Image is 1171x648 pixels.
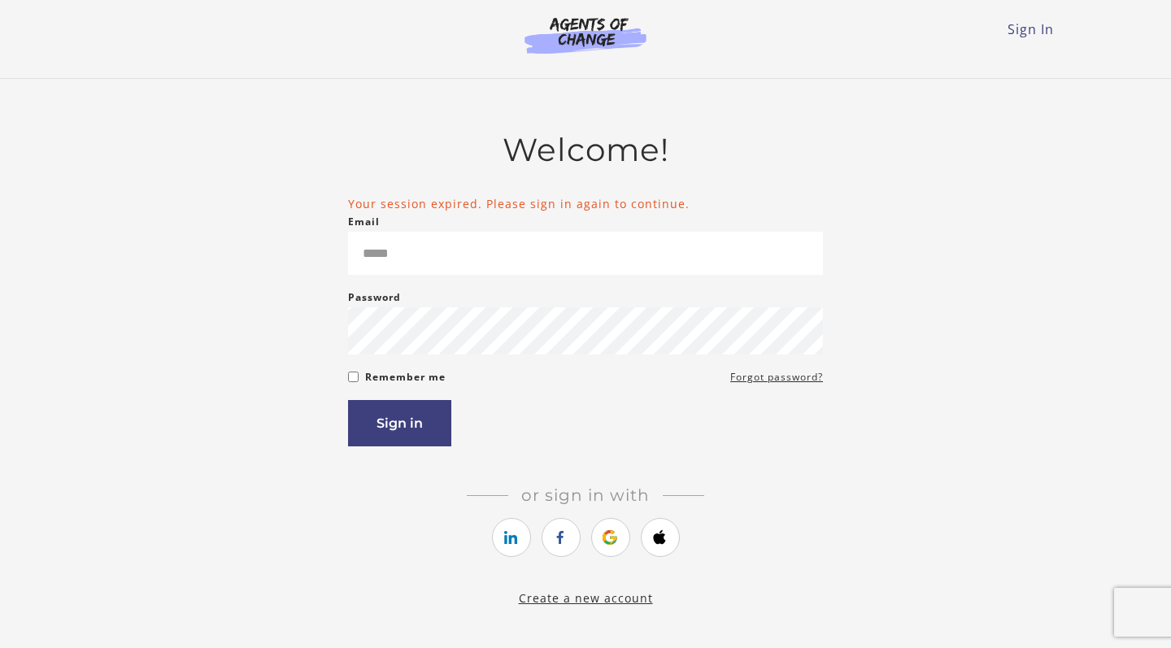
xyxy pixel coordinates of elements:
[591,518,630,557] a: https://courses.thinkific.com/users/auth/google?ss%5Breferral%5D=&ss%5Buser_return_to%5D=%2Fusers...
[508,485,663,505] span: Or sign in with
[492,518,531,557] a: https://courses.thinkific.com/users/auth/linkedin?ss%5Breferral%5D=&ss%5Buser_return_to%5D=%2Fuse...
[519,590,653,606] a: Create a new account
[507,16,664,54] img: Agents of Change Logo
[542,518,581,557] a: https://courses.thinkific.com/users/auth/facebook?ss%5Breferral%5D=&ss%5Buser_return_to%5D=%2Fuse...
[641,518,680,557] a: https://courses.thinkific.com/users/auth/apple?ss%5Breferral%5D=&ss%5Buser_return_to%5D=%2Fusers%...
[365,367,446,387] label: Remember me
[348,212,380,232] label: Email
[1008,20,1054,38] a: Sign In
[348,400,451,446] button: Sign in
[348,288,401,307] label: Password
[730,367,823,387] a: Forgot password?
[348,131,823,169] h2: Welcome!
[348,195,823,212] li: Your session expired. Please sign in again to continue.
